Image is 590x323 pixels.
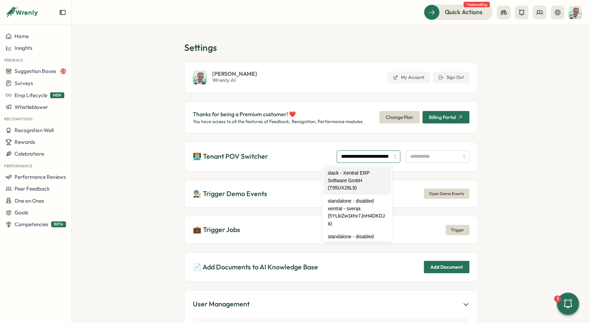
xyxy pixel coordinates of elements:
div: standalone - disabled xentral - [PERSON_NAME] (9LOEuM87I4kqLjQIpCW0e) [324,230,391,266]
button: Expand sidebar [59,9,66,16]
span: Wrenly AI [212,76,257,84]
button: Billing Portal [422,111,469,123]
span: One on Ones [15,197,44,204]
span: Performance Reviews [15,174,66,180]
span: Whistleblower [15,104,48,110]
h1: Settings [184,41,478,54]
span: 23 [60,68,66,74]
span: 1 task waiting [463,2,490,7]
span: Billing Portal [429,115,456,120]
span: Add Document [430,261,463,273]
div: 3 [554,295,561,302]
button: Quick Actions [424,4,493,20]
span: Surveys [15,80,33,86]
a: My Account [387,72,430,83]
span: Change Plan [386,111,413,123]
button: Trigger [446,225,469,235]
span: Trigger [451,225,464,235]
button: Add Document [424,261,469,273]
button: User Management [193,299,469,310]
button: Sign Out [433,72,469,83]
span: Goals [15,209,28,216]
span: My Account [401,74,424,81]
p: 📄 Add Documents to AI Knowledge Base [193,262,318,273]
button: 3 [557,293,579,315]
span: [PERSON_NAME] [212,71,257,76]
button: Change Plan [379,111,420,123]
span: Competencies [15,221,48,228]
span: Celebrations [15,150,44,157]
img: Matt Brooks [569,6,582,19]
span: Home [15,33,29,39]
span: Emp Lifecycle [15,92,47,99]
p: 👨🏼‍💻 Tenant POV Switcher [193,151,268,162]
span: Sign Out [447,74,464,81]
div: standalone - disabled xentral - svenja (5YLkiZw1khx7JnH4DKDJa) [324,195,391,230]
p: You have access to all the features of Feedback, Recognition, Performance modules. [193,119,364,125]
div: slack - Xentral ERP Software GmbH (T95UX28L9) [324,167,391,195]
span: NEW [50,92,64,98]
span: Rewards [15,139,35,145]
p: Thanks for being a Premium customer! ❤️ [193,110,364,119]
span: Peer Feedback [15,185,50,192]
img: Matt Brooks [193,71,207,84]
div: User Management [193,299,250,310]
span: Recognition Wall [15,127,54,133]
span: Suggestion Boxes [15,68,56,74]
span: Insights [15,45,32,51]
p: 💼 Trigger Jobs [193,224,240,235]
span: BETA [51,221,66,227]
span: Quick Actions [445,8,483,17]
p: 👨‍🔧 Trigger Demo Events [193,188,267,199]
span: Open Demo Events [429,189,464,199]
button: Open Demo Events [424,188,469,199]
